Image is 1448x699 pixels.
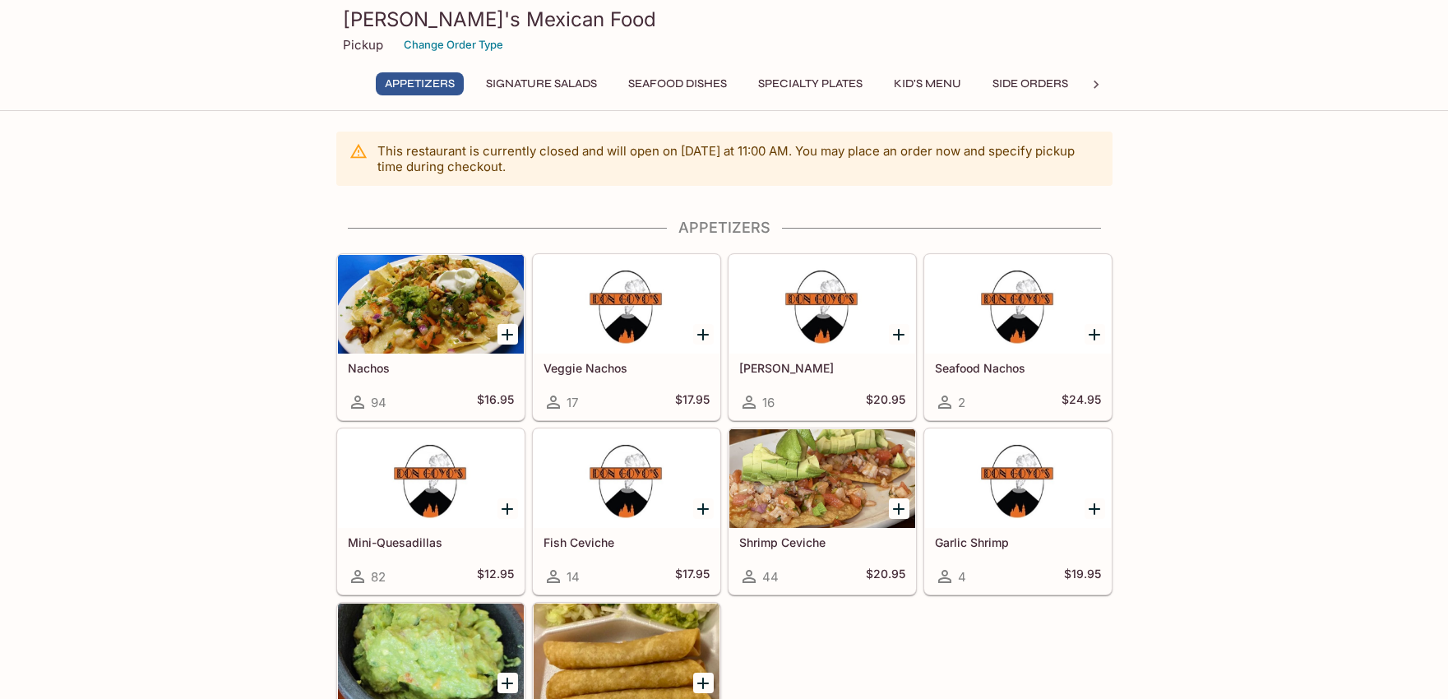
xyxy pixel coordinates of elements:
button: Add Guacamole [497,673,518,693]
h5: $20.95 [866,392,905,412]
p: This restaurant is currently closed and will open on [DATE] at 11:00 AM . You may place an order ... [377,143,1099,174]
button: Signature Salads [477,72,606,95]
h5: Veggie Nachos [544,361,710,375]
span: 94 [371,395,386,410]
h4: Appetizers [336,219,1113,237]
a: Seafood Nachos2$24.95 [924,254,1112,420]
p: Pickup [343,37,383,53]
div: Nachos [338,255,524,354]
span: 2 [958,395,965,410]
div: Garlic Shrimp [925,429,1111,528]
div: Fish Ceviche [534,429,719,528]
button: Add Veggie Nachos [693,324,714,345]
button: Add Garlic Shrimp [1085,498,1105,519]
h5: $20.95 [866,567,905,586]
button: Appetizers [376,72,464,95]
span: 14 [567,569,580,585]
h5: Mini-Quesadillas [348,535,514,549]
button: Add Mini-Quesadillas [497,498,518,519]
h5: $19.95 [1064,567,1101,586]
button: Seafood Dishes [619,72,736,95]
h5: $17.95 [675,567,710,586]
div: Shrimp Ceviche [729,429,915,528]
a: Fish Ceviche14$17.95 [533,428,720,595]
div: Mini-Quesadillas [338,429,524,528]
button: Add Shrimp Ceviche [889,498,909,519]
h5: $17.95 [675,392,710,412]
h5: [PERSON_NAME] [739,361,905,375]
button: Change Order Type [396,32,511,58]
a: Garlic Shrimp4$19.95 [924,428,1112,595]
div: Veggie Nachos [534,255,719,354]
h5: $12.95 [477,567,514,586]
h5: Shrimp Ceviche [739,535,905,549]
h5: Garlic Shrimp [935,535,1101,549]
a: Shrimp Ceviche44$20.95 [729,428,916,595]
span: 44 [762,569,779,585]
button: Add Fish Ceviche [693,498,714,519]
div: Seafood Nachos [925,255,1111,354]
button: Add Taquitos [693,673,714,693]
button: Add Nachos [497,324,518,345]
h5: $16.95 [477,392,514,412]
div: Fajita Nachos [729,255,915,354]
span: 82 [371,569,386,585]
button: Add Seafood Nachos [1085,324,1105,345]
span: 16 [762,395,775,410]
a: [PERSON_NAME]16$20.95 [729,254,916,420]
h3: [PERSON_NAME]'s Mexican Food [343,7,1106,32]
h5: Seafood Nachos [935,361,1101,375]
span: 17 [567,395,578,410]
button: Side Orders [983,72,1077,95]
a: Veggie Nachos17$17.95 [533,254,720,420]
h5: Fish Ceviche [544,535,710,549]
a: Nachos94$16.95 [337,254,525,420]
button: Kid's Menu [885,72,970,95]
a: Mini-Quesadillas82$12.95 [337,428,525,595]
span: 4 [958,569,966,585]
h5: Nachos [348,361,514,375]
button: Add Fajita Nachos [889,324,909,345]
button: Specialty Plates [749,72,872,95]
h5: $24.95 [1062,392,1101,412]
